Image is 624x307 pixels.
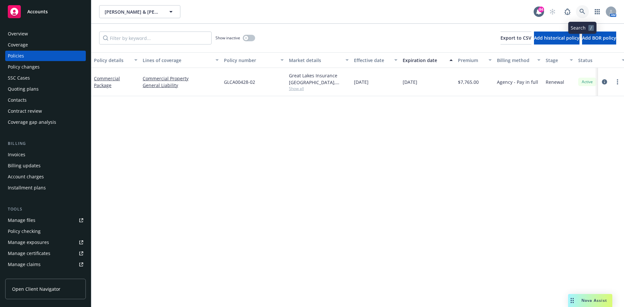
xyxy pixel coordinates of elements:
a: SSC Cases [5,73,86,83]
div: Expiration date [403,57,446,64]
a: Billing updates [5,160,86,171]
span: Accounts [27,9,48,14]
a: Switch app [591,5,604,18]
span: Active [581,79,594,85]
button: Lines of coverage [140,52,221,68]
div: Account charges [8,172,44,182]
div: Policies [8,51,24,61]
a: Coverage gap analysis [5,117,86,127]
span: Open Client Navigator [12,286,60,292]
span: Show all [289,86,349,91]
a: Accounts [5,3,86,21]
span: Add BOR policy [582,35,616,41]
div: Status [578,57,618,64]
div: Drag to move [568,294,576,307]
div: Billing updates [8,160,41,171]
a: Overview [5,29,86,39]
div: Contacts [8,95,27,105]
div: Coverage gap analysis [8,117,56,127]
span: $7,765.00 [458,79,479,85]
a: Report a Bug [561,5,574,18]
a: Search [576,5,589,18]
a: Start snowing [546,5,559,18]
button: Nova Assist [568,294,612,307]
div: Tools [5,206,86,212]
a: Manage claims [5,259,86,270]
a: Commercial Property [143,75,219,82]
span: Add historical policy [534,35,579,41]
div: Premium [458,57,485,64]
a: Coverage [5,40,86,50]
button: Add historical policy [534,32,579,45]
a: Installment plans [5,183,86,193]
a: Policy changes [5,62,86,72]
span: [DATE] [354,79,369,85]
a: more [614,78,621,86]
button: Stage [543,52,576,68]
div: Manage exposures [8,237,49,248]
span: [PERSON_NAME] & [PERSON_NAME] [105,8,161,15]
div: Market details [289,57,342,64]
button: Billing method [494,52,543,68]
input: Filter by keyword... [99,32,212,45]
span: Agency - Pay in full [497,79,538,85]
div: 84 [538,6,544,12]
div: Invoices [8,149,25,160]
div: Installment plans [8,183,46,193]
a: Manage BORs [5,270,86,281]
div: Manage certificates [8,248,50,259]
div: Coverage [8,40,28,50]
span: Export to CSV [500,35,531,41]
button: Premium [455,52,494,68]
div: Manage BORs [8,270,38,281]
div: Lines of coverage [143,57,212,64]
button: [PERSON_NAME] & [PERSON_NAME] [99,5,180,18]
a: Account charges [5,172,86,182]
a: Commercial Package [94,75,120,88]
div: Stage [546,57,566,64]
button: Effective date [351,52,400,68]
div: Effective date [354,57,390,64]
a: Quoting plans [5,84,86,94]
div: SSC Cases [8,73,30,83]
a: Contract review [5,106,86,116]
div: Policy changes [8,62,40,72]
div: Great Lakes Insurance [GEOGRAPHIC_DATA], [GEOGRAPHIC_DATA] Re [289,72,349,86]
span: Nova Assist [581,298,607,303]
button: Policy details [91,52,140,68]
a: Manage files [5,215,86,225]
a: Policies [5,51,86,61]
div: Billing [5,140,86,147]
div: Billing method [497,57,533,64]
span: [DATE] [403,79,417,85]
div: Overview [8,29,28,39]
div: Contract review [8,106,42,116]
a: General Liability [143,82,219,89]
a: Manage certificates [5,248,86,259]
div: Policy checking [8,226,41,237]
a: Contacts [5,95,86,105]
span: Show inactive [215,35,240,41]
a: circleInformation [601,78,608,86]
span: GLCA00428-02 [224,79,255,85]
div: Manage claims [8,259,41,270]
a: Policy checking [5,226,86,237]
button: Market details [286,52,351,68]
div: Policy details [94,57,130,64]
a: Invoices [5,149,86,160]
button: Expiration date [400,52,455,68]
button: Policy number [221,52,286,68]
span: Renewal [546,79,564,85]
button: Export to CSV [500,32,531,45]
div: Quoting plans [8,84,39,94]
a: Manage exposures [5,237,86,248]
div: Policy number [224,57,277,64]
button: Add BOR policy [582,32,616,45]
div: Manage files [8,215,35,225]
